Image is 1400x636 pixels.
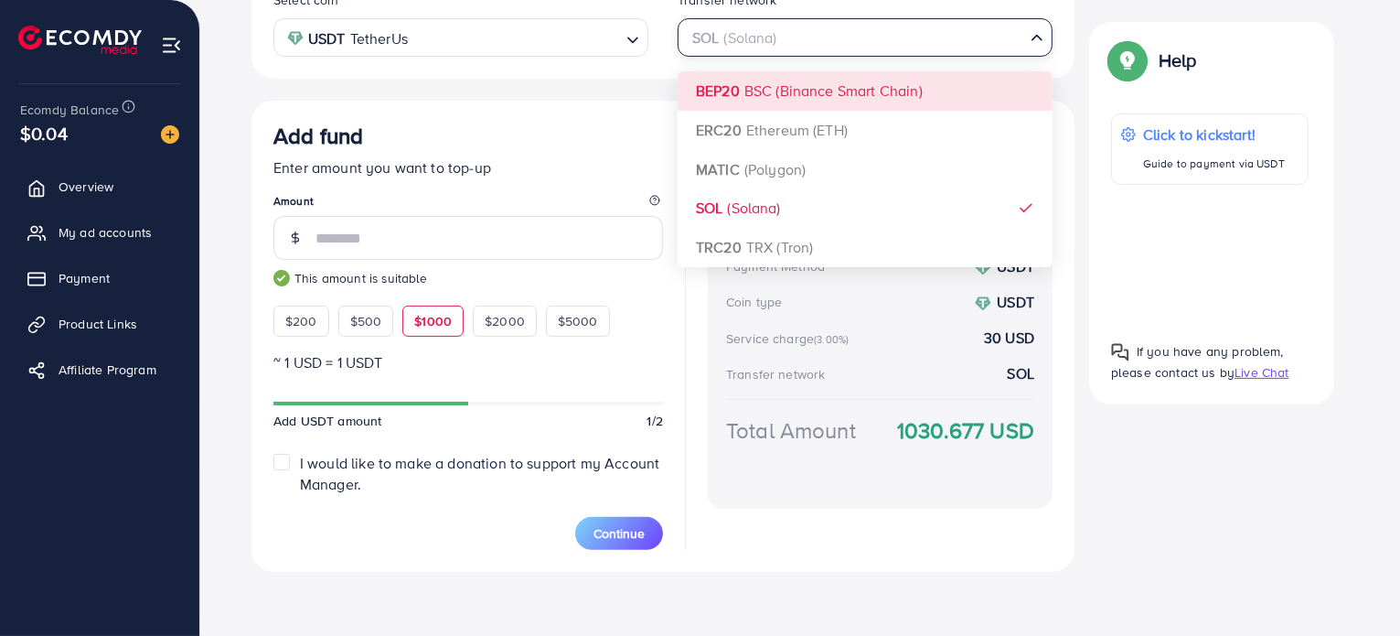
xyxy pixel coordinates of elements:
[726,415,856,447] div: Total Amount
[273,193,663,216] legend: Amount
[273,156,663,178] p: Enter amount you want to top-up
[1322,554,1386,622] iframe: Chat
[593,524,645,543] span: Continue
[997,256,1034,276] strong: USDT
[975,296,991,312] img: coin
[273,270,290,286] img: guide
[727,198,780,218] span: (Solana)
[350,26,408,52] span: TetherUs
[287,30,304,47] img: coin
[161,125,179,144] img: image
[59,223,152,242] span: My ad accounts
[1143,124,1285,146] p: Click to kickstart!
[273,351,663,373] p: ~ 1 USD = 1 USDT
[273,18,648,56] div: Search for option
[897,415,1034,447] strong: 1030.677 USD
[744,81,923,101] span: BSC (Binance Smart Chain)
[1234,363,1288,382] span: Live Chat
[696,81,740,101] strong: BEP20
[20,101,119,119] span: Ecomdy Balance
[14,260,186,296] a: Payment
[744,159,806,179] span: (Polygon)
[59,269,110,287] span: Payment
[1111,343,1129,361] img: Popup guide
[18,26,142,54] img: logo
[647,412,663,430] span: 1/2
[273,123,363,149] h3: Add fund
[485,312,525,330] span: $2000
[1159,49,1197,71] p: Help
[273,269,663,287] small: This amount is suitable
[59,361,156,379] span: Affiliate Program
[1143,153,1285,175] p: Guide to payment via USDT
[20,120,68,146] span: $0.04
[726,365,826,383] div: Transfer network
[558,312,598,330] span: $5000
[746,120,848,140] span: Ethereum (ETH)
[308,26,346,52] strong: USDT
[1111,44,1144,77] img: Popup guide
[414,312,452,330] span: $1000
[1008,363,1034,384] strong: SOL
[726,293,782,311] div: Coin type
[14,214,186,251] a: My ad accounts
[273,412,381,430] span: Add USDT amount
[726,329,854,348] div: Service charge
[350,312,382,330] span: $500
[984,328,1034,349] strong: 30 USD
[59,178,113,196] span: Overview
[678,18,1053,56] div: Search for option
[814,332,849,347] small: (3.00%)
[161,35,182,56] img: menu
[14,306,186,342] a: Product Links
[746,237,814,257] span: TRX (Tron)
[59,315,137,333] span: Product Links
[997,292,1034,312] strong: USDT
[975,260,991,276] img: coin
[696,159,740,179] strong: MATIC
[14,168,186,205] a: Overview
[413,24,619,52] input: Search for option
[696,237,742,257] strong: TRC20
[575,517,663,550] button: Continue
[686,24,1023,52] input: Search for option
[285,312,317,330] span: $200
[14,351,186,388] a: Affiliate Program
[300,453,659,494] span: I would like to make a donation to support my Account Manager.
[696,198,722,218] strong: SOL
[1111,342,1284,382] span: If you have any problem, please contact us by
[696,120,742,140] strong: ERC20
